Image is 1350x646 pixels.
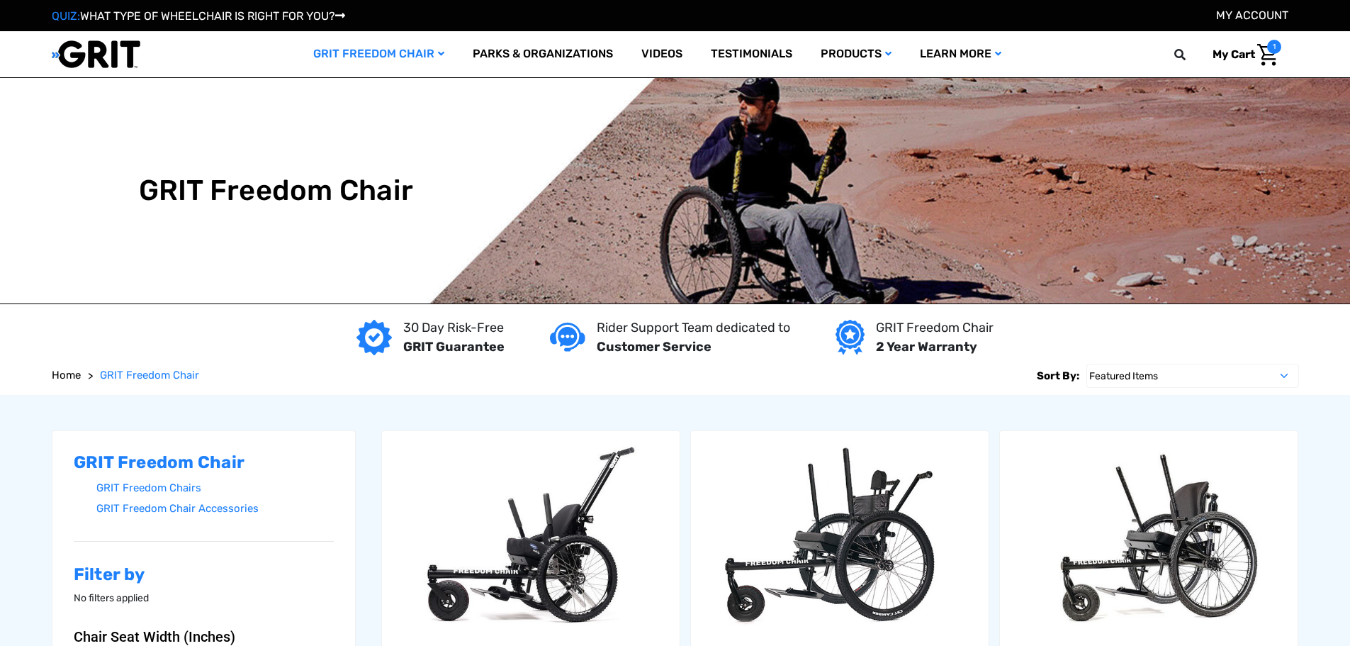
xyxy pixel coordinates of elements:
input: Search [1181,40,1202,69]
a: GRIT Freedom Chairs [96,478,334,499]
span: QUIZ: [52,9,80,23]
a: Videos [627,31,697,77]
a: Learn More [906,31,1016,77]
a: Products [806,31,906,77]
p: 30 Day Risk-Free [403,318,505,338]
p: No filters applied [74,591,334,606]
img: GRIT Guarantee [356,320,392,355]
img: GRIT All-Terrain Wheelchair and Mobility Equipment [52,40,140,69]
a: GRIT Freedom Chair Accessories [96,499,334,519]
img: GRIT Freedom Chair: Spartan [691,440,989,638]
strong: GRIT Guarantee [403,339,505,355]
a: Home [52,367,81,384]
img: GRIT Junior: GRIT Freedom Chair all terrain wheelchair engineered specifically for kids [382,440,680,638]
label: Sort By: [1037,364,1079,388]
h2: Filter by [74,564,334,585]
a: Account [1216,9,1288,22]
button: Chair Seat Width (Inches) [74,628,334,645]
a: GRIT Freedom Chair [100,367,199,384]
img: GRIT Freedom Chair Pro: the Pro model shown including contoured Invacare Matrx seatback, Spinergy... [1000,440,1298,638]
h2: GRIT Freedom Chair [74,452,334,473]
img: Cart [1257,44,1278,66]
h1: GRIT Freedom Chair [139,174,414,208]
a: Parks & Organizations [459,31,627,77]
a: Cart with 1 items [1202,40,1281,69]
span: Home [52,369,81,382]
a: GRIT Freedom Chair [299,31,459,77]
img: Year warranty [836,320,865,355]
span: Chair Seat Width (Inches) [74,628,235,645]
img: Customer service [550,323,585,352]
a: Testimonials [697,31,806,77]
a: QUIZ:WHAT TYPE OF WHEELCHAIR IS RIGHT FOR YOU? [52,9,345,23]
span: GRIT Freedom Chair [100,369,199,382]
span: My Cart [1213,48,1255,61]
p: GRIT Freedom Chair [876,318,994,338]
strong: Customer Service [597,339,711,355]
span: 1 [1267,40,1281,54]
p: Rider Support Team dedicated to [597,318,790,338]
strong: 2 Year Warranty [876,339,977,355]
